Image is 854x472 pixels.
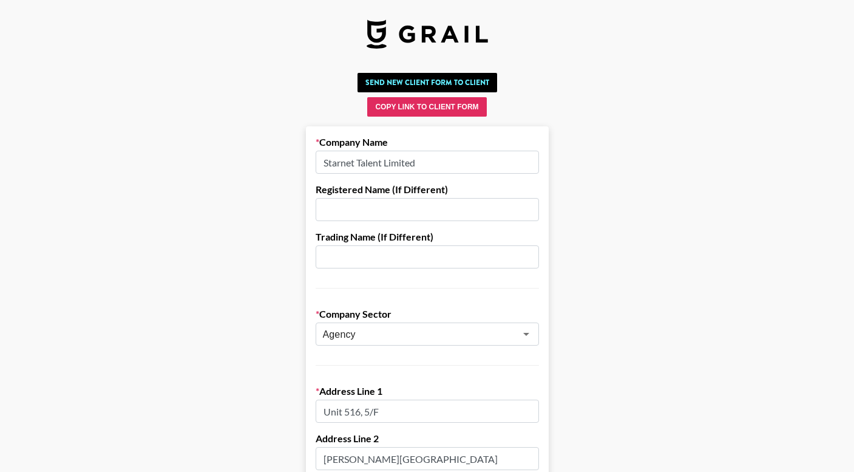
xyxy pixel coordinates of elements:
[316,308,539,320] label: Company Sector
[518,326,535,343] button: Open
[316,136,539,148] label: Company Name
[358,73,497,92] button: Send New Client Form to Client
[367,19,488,49] img: Grail Talent Logo
[316,385,539,397] label: Address Line 1
[316,433,539,445] label: Address Line 2
[316,183,539,196] label: Registered Name (If Different)
[367,97,486,117] button: Copy Link to Client Form
[316,231,539,243] label: Trading Name (If Different)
